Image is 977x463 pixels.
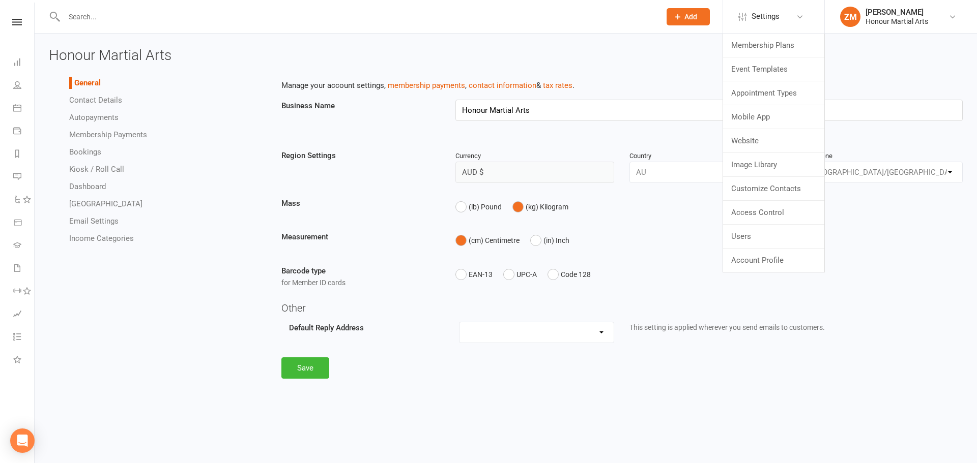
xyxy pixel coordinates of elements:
a: Dashboard [69,182,106,191]
span: Add [684,13,697,21]
a: Image Library [723,153,824,176]
div: Honour Martial Arts [866,17,928,26]
label: Currency [455,151,481,162]
label: Region Settings [281,149,336,162]
a: Bookings [69,147,101,157]
a: Membership Payments [69,130,147,139]
a: contact information [469,81,536,90]
label: Business Name [281,100,335,112]
a: Users [723,225,824,248]
a: Income Categories [69,234,134,243]
div: Open Intercom Messenger [10,428,35,453]
a: tax rates [543,81,572,90]
a: Access Control [723,201,824,224]
a: Account Profile [723,249,824,272]
button: Code 128 [548,265,591,284]
h4: Other [281,302,963,314]
label: Barcode type [281,265,326,277]
a: Kiosk / Roll Call [69,165,124,174]
a: Autopayments [69,113,119,122]
button: (kg) Kilogram [512,197,568,217]
label: Country [629,155,651,157]
button: UPC-A [503,265,537,284]
a: [GEOGRAPHIC_DATA] [69,199,142,208]
a: Mobile App [723,105,824,129]
a: Customize Contacts [723,177,824,200]
button: (cm) Centimetre [455,231,520,250]
a: Product Sales [13,212,34,235]
button: Save [281,357,329,379]
a: Email Settings [69,217,119,226]
a: Dashboard [13,52,34,75]
span: Settings [752,5,780,28]
input: Search... [61,10,653,24]
div: ZM [840,7,860,27]
div: [PERSON_NAME] [866,8,928,17]
a: What's New [13,349,34,372]
a: People [13,75,34,98]
span: Honour Martial Arts [49,47,171,64]
button: (lb) Pound [455,197,502,217]
label: Default Reply Address [289,322,364,334]
button: (in) Inch [530,231,569,250]
a: Website [723,129,824,152]
a: Contact Details [69,96,122,105]
a: membership payments [388,81,465,90]
a: Event Templates [723,57,824,81]
a: General [74,78,101,87]
label: Measurement [281,231,328,243]
button: EAN-13 [455,265,493,284]
a: Calendar [13,98,34,120]
label: Mass [281,197,300,209]
a: Payments [13,120,34,143]
button: Add [667,8,710,25]
a: Assessments [13,303,34,326]
div: for Member ID cards [281,277,440,288]
div: This setting is applied wherever you send emails to customers. [622,322,906,333]
a: Membership Plans [723,34,824,57]
a: Appointment Types [723,81,824,105]
a: Reports [13,143,34,166]
p: Manage your account settings, , & . [281,79,963,91]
